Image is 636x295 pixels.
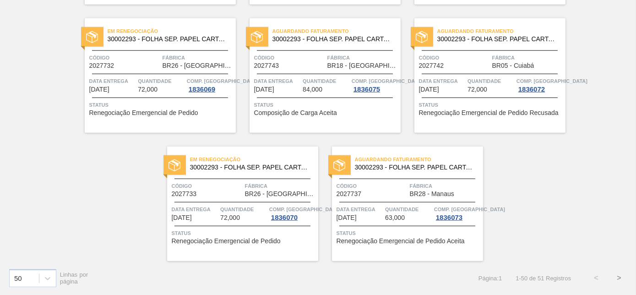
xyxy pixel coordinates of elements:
[254,76,301,86] span: Data entrega
[492,53,563,62] span: Fábrica
[337,181,408,191] span: Código
[272,36,393,43] span: 30002293 - FOLHA SEP. PAPEL CARTAO 1200x1000M 350g
[434,214,464,221] div: 1836073
[419,62,444,69] span: 2027742
[254,100,398,109] span: Status
[355,155,483,164] span: Aguardando Faturamento
[236,18,401,133] a: statusAguardando Faturamento30002293 - FOLHA SEP. PAPEL CARTAO 1200x1000M 350gCódigo2027743Fábric...
[410,181,481,191] span: Fábrica
[434,205,481,221] a: Comp. [GEOGRAPHIC_DATA]1836073
[108,36,228,43] span: 30002293 - FOLHA SEP. PAPEL CARTAO 1200x1000M 350g
[516,76,563,93] a: Comp. [GEOGRAPHIC_DATA]1836072
[333,159,345,171] img: status
[385,205,432,214] span: Quantidade
[163,53,234,62] span: Fábrica
[89,109,198,116] span: Renegociação Emergencial de Pedido
[172,181,243,191] span: Código
[187,86,217,93] div: 1836069
[60,271,88,285] span: Linhas por página
[419,109,559,116] span: Renegociação Emergencial de Pedido Recusada
[251,31,263,43] img: status
[245,191,316,197] span: BR26 - Uberlândia
[89,100,234,109] span: Status
[187,76,234,93] a: Comp. [GEOGRAPHIC_DATA]1836069
[272,27,401,36] span: Aguardando Faturamento
[172,191,197,197] span: 2027733
[190,155,318,164] span: Em renegociação
[467,76,514,86] span: Quantidade
[89,62,114,69] span: 2027732
[269,205,316,221] a: Comp. [GEOGRAPHIC_DATA]1836070
[416,31,428,43] img: status
[172,214,192,221] span: 30/10/2025
[172,205,218,214] span: Data entrega
[327,62,398,69] span: BR18 - Pernambuco
[220,214,240,221] span: 72,000
[89,86,109,93] span: 24/10/2025
[71,18,236,133] a: statusEm renegociação30002293 - FOLHA SEP. PAPEL CARTAO 1200x1000M 350gCódigo2027732FábricaBR26 -...
[419,86,439,93] span: 27/10/2025
[385,214,405,221] span: 63,000
[14,274,22,282] div: 50
[190,164,311,171] span: 30002293 - FOLHA SEP. PAPEL CARTAO 1200x1000M 350g
[337,214,357,221] span: 04/11/2025
[437,36,558,43] span: 30002293 - FOLHA SEP. PAPEL CARTAO 1200x1000M 350g
[172,238,281,245] span: Renegociação Emergencial de Pedido
[245,181,316,191] span: Fábrica
[220,205,267,214] span: Quantidade
[516,86,547,93] div: 1836072
[153,147,318,261] a: statusEm renegociação30002293 - FOLHA SEP. PAPEL CARTAO 1200x1000M 350gCódigo2027733FábricaBR26 -...
[254,53,325,62] span: Código
[169,159,180,171] img: status
[303,86,322,93] span: 84,000
[254,62,279,69] span: 2027743
[355,164,476,171] span: 30002293 - FOLHA SEP. PAPEL CARTAO 1200x1000M 350g
[492,62,534,69] span: BR05 - Cuiabá
[419,53,490,62] span: Código
[419,100,563,109] span: Status
[352,76,398,93] a: Comp. [GEOGRAPHIC_DATA]1836075
[269,205,340,214] span: Comp. Carga
[138,76,185,86] span: Quantidade
[187,76,258,86] span: Comp. Carga
[608,267,631,290] button: >
[254,109,337,116] span: Composição de Carga Aceita
[516,76,587,86] span: Comp. Carga
[327,53,398,62] span: Fábrica
[89,53,160,62] span: Código
[585,267,608,290] button: <
[410,191,454,197] span: BR28 - Manaus
[478,275,502,282] span: Página : 1
[337,229,481,238] span: Status
[303,76,349,86] span: Quantidade
[467,86,487,93] span: 72,000
[437,27,565,36] span: Aguardando Faturamento
[89,76,136,86] span: Data entrega
[163,62,234,69] span: BR26 - Uberlândia
[337,191,362,197] span: 2027737
[108,27,236,36] span: Em renegociação
[337,238,465,245] span: Renegociação Emergencial de Pedido Aceita
[269,214,299,221] div: 1836070
[172,229,316,238] span: Status
[352,86,382,93] div: 1836075
[254,86,274,93] span: 25/10/2025
[352,76,423,86] span: Comp. Carga
[434,205,505,214] span: Comp. Carga
[318,147,483,261] a: statusAguardando Faturamento30002293 - FOLHA SEP. PAPEL CARTAO 1200x1000M 350gCódigo2027737Fábric...
[516,275,571,282] span: 1 - 50 de 51 Registros
[401,18,565,133] a: statusAguardando Faturamento30002293 - FOLHA SEP. PAPEL CARTAO 1200x1000M 350gCódigo2027742Fábric...
[337,205,383,214] span: Data entrega
[138,86,158,93] span: 72,000
[86,31,98,43] img: status
[419,76,466,86] span: Data entrega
